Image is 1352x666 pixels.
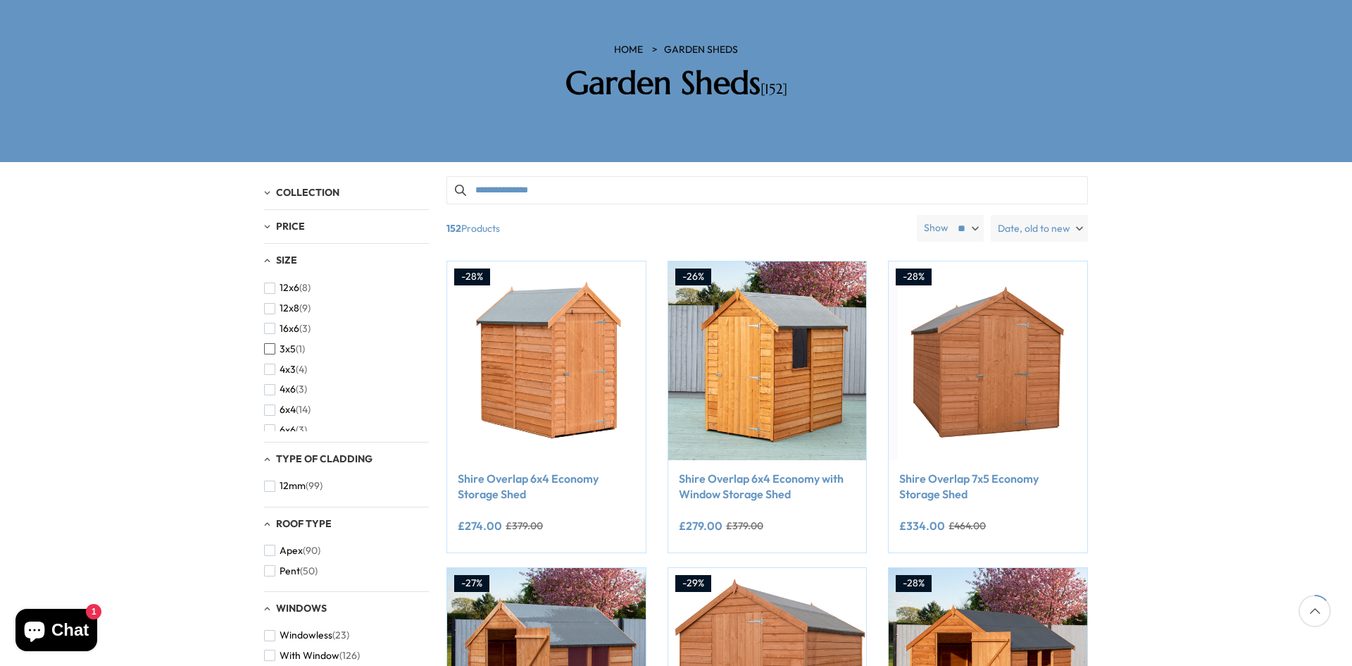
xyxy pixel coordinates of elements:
span: Roof Type [276,517,332,530]
button: Apex [264,541,320,561]
span: (50) [300,565,318,577]
span: 4x6 [280,383,296,395]
button: 16x6 [264,319,311,339]
span: Windowless [280,629,332,641]
span: (126) [339,650,360,662]
button: Windowless [264,625,349,646]
inbox-online-store-chat: Shopify online store chat [11,609,101,655]
span: Pent [280,565,300,577]
span: (3) [296,424,307,436]
a: Shire Overlap 7x5 Economy Storage Shed [899,471,1077,502]
ins: £274.00 [458,520,502,531]
img: Shire Overlap 6x4 Economy Storage Shed - Best Shed [447,261,646,460]
button: Pent [264,561,318,581]
span: Price [276,220,305,233]
span: [152] [760,80,787,98]
span: 12x6 [280,282,299,294]
button: 12x8 [264,298,311,319]
span: Date, old to new [998,215,1070,242]
span: (14) [296,404,311,416]
button: 6x4 [264,400,311,420]
img: Shire Overlap 7x5 Economy Storage Shed - Best Shed [889,261,1087,460]
div: -29% [675,575,711,592]
div: -26% [675,269,711,285]
button: 12mm [264,476,323,496]
span: 16x6 [280,323,299,335]
div: -28% [896,269,932,285]
span: Size [276,254,297,266]
del: £379.00 [726,521,763,531]
b: 152 [446,215,461,242]
span: (1) [296,343,305,355]
a: Garden Sheds [664,43,738,57]
span: Apex [280,545,303,557]
div: -27% [454,575,489,592]
ins: £334.00 [899,520,945,531]
ins: £279.00 [679,520,722,531]
span: 12x8 [280,302,299,314]
span: 6x4 [280,404,296,416]
span: (3) [299,323,311,335]
span: 4x3 [280,364,296,376]
span: 6x6 [280,424,296,436]
label: Date, old to new [991,215,1088,242]
a: Shire Overlap 6x4 Economy with Window Storage Shed [679,471,856,502]
button: 12x6 [264,278,311,298]
span: With Window [280,650,339,662]
div: -28% [454,269,490,285]
span: Products [441,215,911,242]
a: Shire Overlap 6x4 Economy Storage Shed [458,471,635,502]
button: 6x6 [264,420,307,440]
a: HOME [614,43,643,57]
span: Collection [276,186,339,199]
span: (99) [306,480,323,492]
span: Windows [276,602,327,615]
span: (9) [299,302,311,314]
label: Show [924,221,949,235]
button: With Window [264,646,360,666]
button: 3x5 [264,339,305,359]
span: (3) [296,383,307,395]
span: Type of Cladding [276,452,373,465]
button: 4x3 [264,359,307,380]
del: £379.00 [506,521,543,531]
span: (23) [332,629,349,641]
span: (90) [303,545,320,557]
span: (4) [296,364,307,376]
img: Shire Overlap 6x4 Economy with Window Storage Shed - Best Shed [668,261,867,460]
del: £464.00 [949,521,986,531]
button: 4x6 [264,379,307,400]
div: -28% [896,575,932,592]
span: (8) [299,282,311,294]
span: 3x5 [280,343,296,355]
input: Search products [446,176,1088,204]
h2: Garden Sheds [475,64,877,102]
span: 12mm [280,480,306,492]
